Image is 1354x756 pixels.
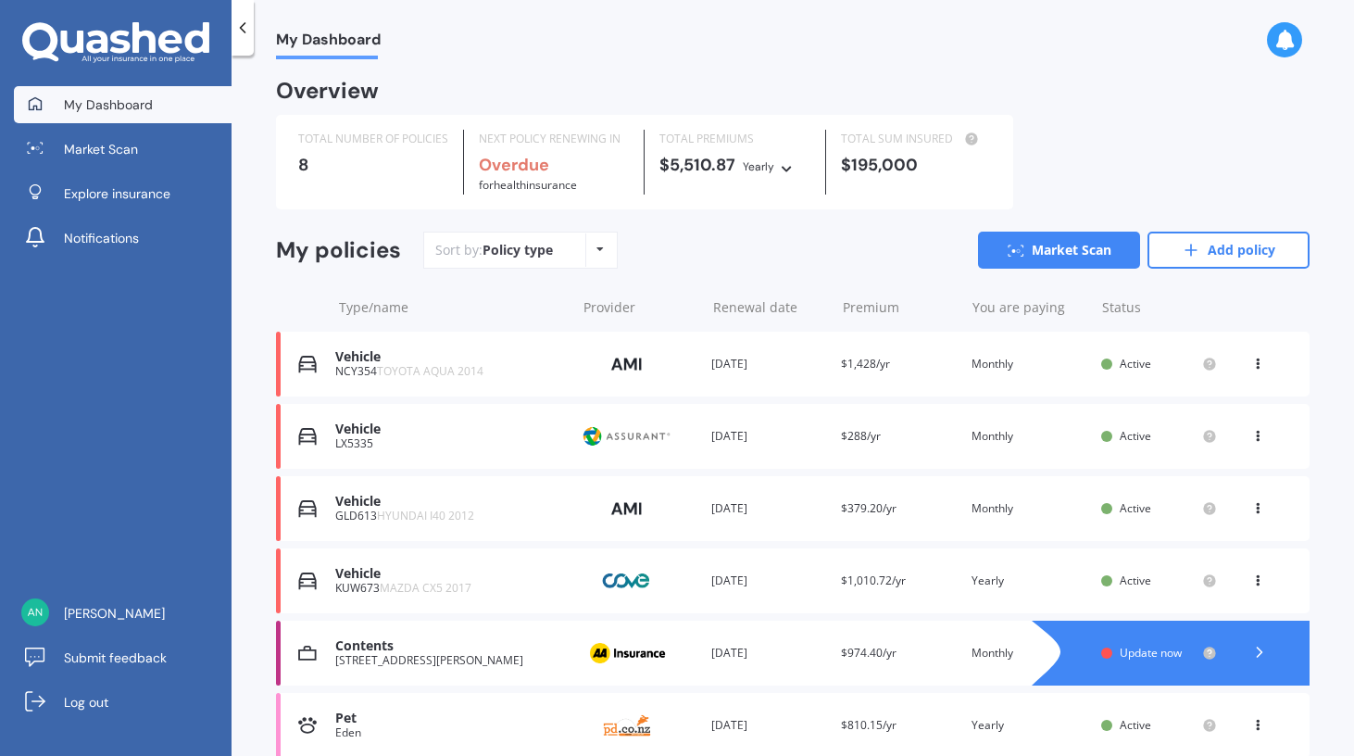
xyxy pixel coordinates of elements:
a: Market Scan [14,131,232,168]
div: [STREET_ADDRESS][PERSON_NAME] [335,654,566,667]
img: Pet [298,716,317,735]
a: Submit feedback [14,639,232,676]
div: [DATE] [711,644,827,662]
div: Sort by: [435,241,553,259]
img: Vehicle [298,427,317,446]
div: Renewal date [713,298,828,317]
span: $379.20/yr [841,500,896,516]
span: Active [1120,428,1151,444]
span: Update now [1120,645,1182,661]
div: [DATE] [711,572,827,590]
span: $810.15/yr [841,717,896,733]
span: Market Scan [64,140,138,158]
a: Log out [14,684,232,721]
span: $288/yr [841,428,881,444]
div: Vehicle [335,349,566,365]
div: [DATE] [711,716,827,735]
div: TOTAL NUMBER OF POLICIES [298,130,448,148]
img: PD Insurance NZ [581,708,673,743]
div: Vehicle [335,422,566,437]
div: Type/name [339,298,569,317]
span: Log out [64,693,108,712]
img: AMI [581,491,673,526]
div: LX5335 [335,437,566,450]
div: Monthly [972,644,1087,662]
div: Monthly [972,355,1087,373]
span: TOYOTA AQUA 2014 [377,363,483,379]
a: Add policy [1147,232,1310,269]
span: $1,010.72/yr [841,573,906,588]
span: [PERSON_NAME] [64,604,165,623]
a: My Dashboard [14,86,232,123]
span: My Dashboard [276,31,381,56]
a: [PERSON_NAME] [14,595,232,632]
img: Contents [298,644,317,662]
span: Active [1120,356,1151,372]
div: Provider [583,298,698,317]
div: Vehicle [335,566,566,582]
span: for Health insurance [479,177,577,193]
div: Yearly [743,157,774,176]
div: KUW673 [335,582,566,595]
span: MAZDA CX5 2017 [380,580,471,596]
div: Contents [335,638,566,654]
img: 599fc2cd98a8c69b43826cca2ee25570 [21,598,49,626]
div: [DATE] [711,427,827,446]
div: Policy type [483,241,553,259]
div: Yearly [972,572,1087,590]
div: Eden [335,726,566,739]
div: Premium [843,298,958,317]
div: Monthly [972,427,1087,446]
span: Submit feedback [64,649,167,667]
div: TOTAL SUM INSURED [841,130,991,148]
a: Explore insurance [14,175,232,212]
b: Overdue [479,154,549,176]
div: [DATE] [711,499,827,518]
img: Cove [581,563,673,598]
div: NEXT POLICY RENEWING IN [479,130,629,148]
span: My Dashboard [64,95,153,114]
img: Protecta [581,419,673,454]
div: [DATE] [711,355,827,373]
img: Vehicle [298,355,317,373]
span: $1,428/yr [841,356,890,372]
span: Active [1120,500,1151,516]
span: Active [1120,717,1151,733]
span: $974.40/yr [841,645,896,661]
div: Status [1102,298,1217,317]
span: Explore insurance [64,184,170,203]
div: $195,000 [841,156,991,174]
div: Yearly [972,716,1087,735]
span: Notifications [64,229,139,247]
div: Monthly [972,499,1087,518]
div: $5,510.87 [659,156,809,176]
div: 8 [298,156,448,174]
div: You are paying [972,298,1087,317]
div: Vehicle [335,494,566,510]
div: Overview [276,82,379,100]
img: Vehicle [298,499,317,518]
img: AMI [581,346,673,382]
div: TOTAL PREMIUMS [659,130,809,148]
div: My policies [276,237,401,264]
span: Active [1120,573,1151,588]
div: NCY354 [335,365,566,378]
div: Pet [335,711,566,726]
span: HYUNDAI I40 2012 [377,508,474,523]
img: AA [581,636,673,671]
a: Notifications [14,220,232,257]
a: Market Scan [978,232,1140,269]
div: GLD613 [335,510,566,523]
img: Vehicle [298,572,317,590]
